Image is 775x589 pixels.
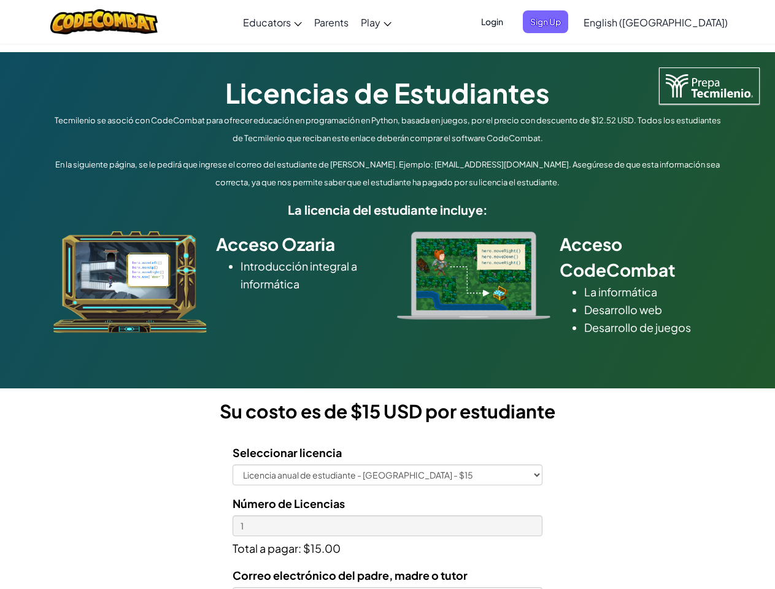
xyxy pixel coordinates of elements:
[584,318,722,336] li: Desarrollo de juegos
[355,6,398,39] a: Play
[50,200,725,219] h5: La licencia del estudiante incluye:
[233,495,345,512] label: Número de Licencias
[233,444,342,461] label: Seleccionar licencia
[243,16,291,29] span: Educators
[659,67,760,104] img: Tecmilenio logo
[397,231,550,320] img: type_real_code.png
[233,536,542,557] p: Total a pagar: $15.00
[233,566,468,584] label: Correo electrónico del padre, madre o tutor
[577,6,734,39] a: English ([GEOGRAPHIC_DATA])
[523,10,568,33] button: Sign Up
[474,10,511,33] button: Login
[560,231,722,283] h2: Acceso CodeCombat
[216,231,379,257] h2: Acceso Ozaria
[237,6,308,39] a: Educators
[50,74,725,112] h1: Licencias de Estudiantes
[50,9,158,34] img: CodeCombat logo
[50,156,725,191] p: En la siguiente página, se le pedirá que ingrese el correo del estudiante de [PERSON_NAME]. Ejemp...
[241,257,379,293] li: Introducción integral a informática
[584,16,728,29] span: English ([GEOGRAPHIC_DATA])
[584,301,722,318] li: Desarrollo web
[53,231,207,333] img: ozaria_acodus.png
[584,283,722,301] li: La informática
[308,6,355,39] a: Parents
[50,112,725,147] p: Tecmilenio se asoció con CodeCombat para ofrecer educación en programación en Python, basada en j...
[361,16,380,29] span: Play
